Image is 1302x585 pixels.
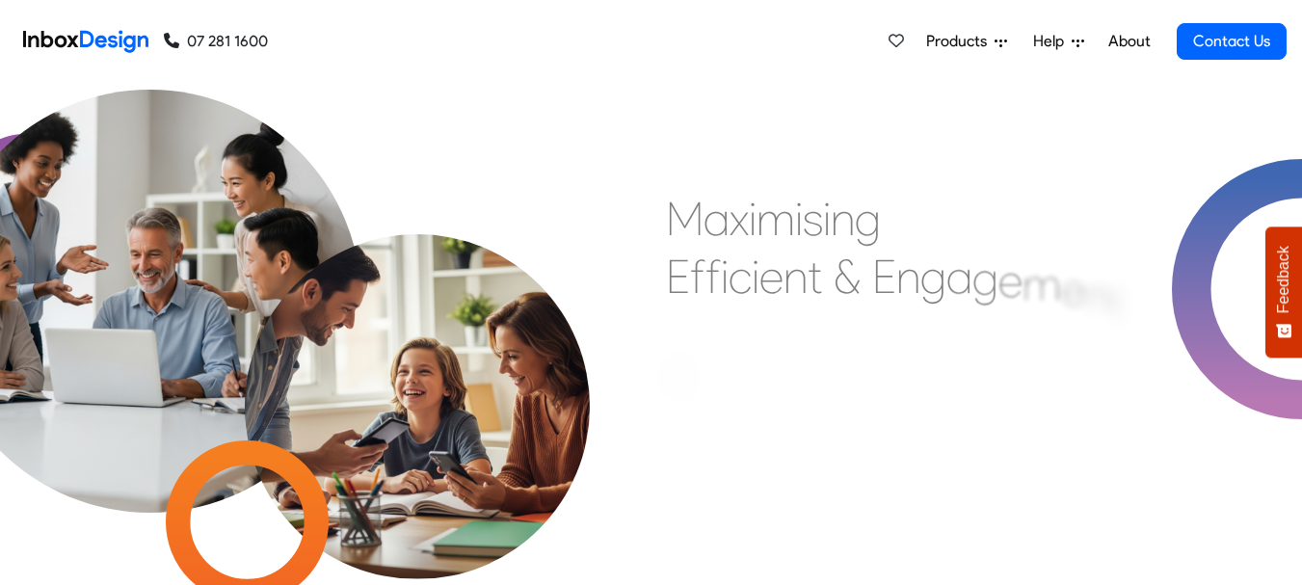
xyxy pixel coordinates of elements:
[831,190,855,248] div: n
[752,248,759,306] div: i
[729,248,752,306] div: c
[920,248,946,306] div: g
[998,252,1023,309] div: e
[823,190,831,248] div: i
[1061,260,1085,318] div: e
[1023,255,1061,313] div: m
[972,249,998,306] div: g
[834,248,861,306] div: &
[872,248,896,306] div: E
[700,359,725,416] div: o
[1033,30,1072,53] span: Help
[784,248,808,306] div: n
[666,348,700,406] div: C
[730,190,749,248] div: x
[808,248,822,306] div: t
[666,190,1133,479] div: Maximising Efficient & Engagement, Connecting Schools, Families, and Students.
[690,248,705,306] div: f
[1265,226,1302,358] button: Feedback - Show survey
[855,190,881,248] div: g
[1124,280,1133,338] div: ,
[795,190,803,248] div: i
[918,22,1015,61] a: Products
[926,30,995,53] span: Products
[1177,23,1287,60] a: Contact Us
[759,248,784,306] div: e
[1109,273,1124,331] div: t
[1275,246,1292,313] span: Feedback
[757,190,795,248] div: m
[704,190,730,248] div: a
[164,30,268,53] a: 07 281 1600
[666,248,690,306] div: E
[201,147,633,579] img: parents_with_child.png
[705,248,721,306] div: f
[896,248,920,306] div: n
[1025,22,1092,61] a: Help
[1103,22,1156,61] a: About
[1085,266,1109,324] div: n
[749,190,757,248] div: i
[946,248,972,306] div: a
[666,190,704,248] div: M
[721,248,729,306] div: i
[803,190,823,248] div: s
